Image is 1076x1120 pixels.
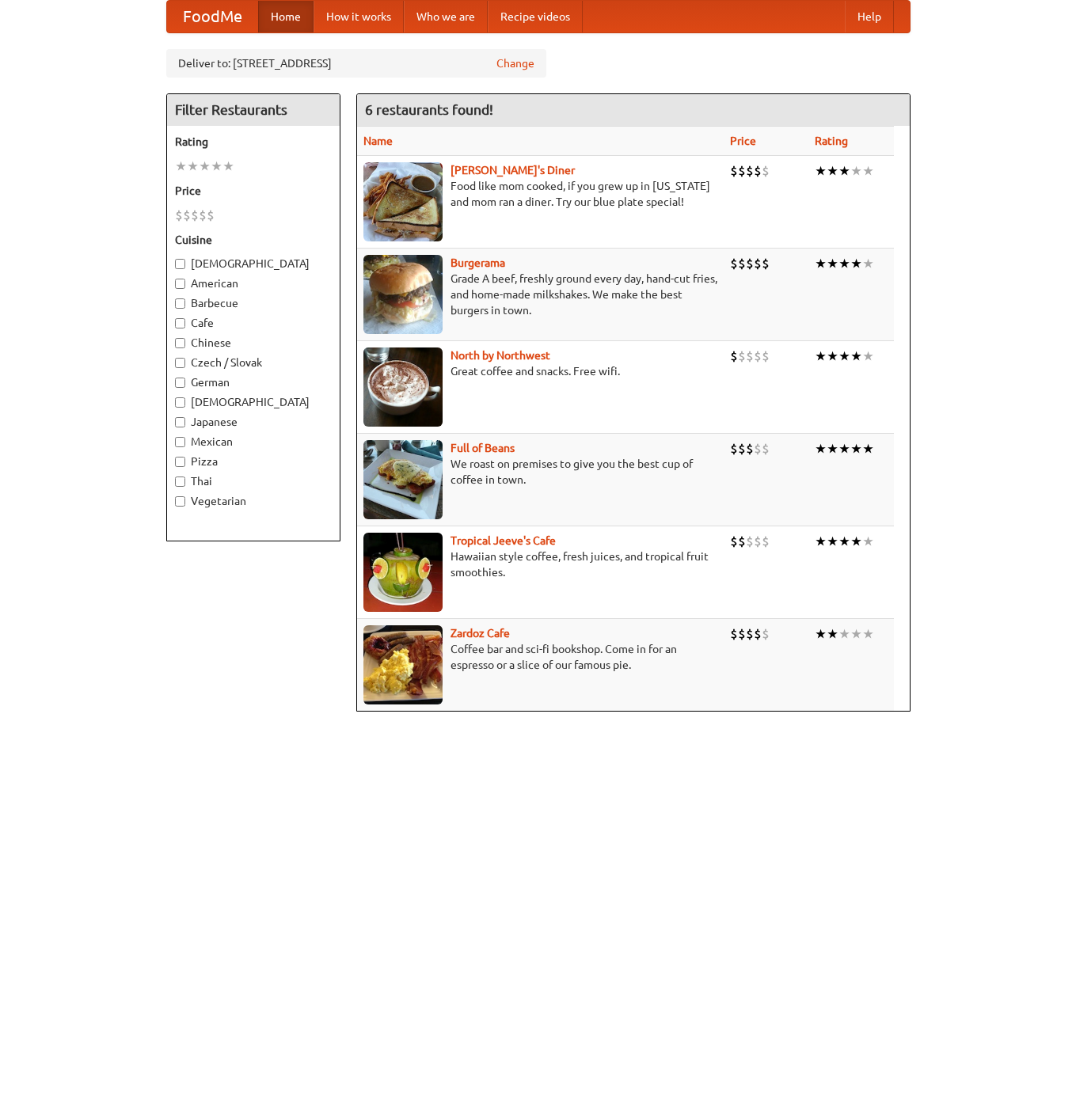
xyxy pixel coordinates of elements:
[183,207,191,224] li: $
[738,347,746,365] li: $
[730,625,738,643] li: $
[167,94,340,126] h4: Filter Restaurants
[815,347,827,365] li: ★
[167,1,258,32] a: FoodMe
[175,358,185,368] input: Czech / Slovak
[175,315,332,331] label: Cafe
[175,457,185,467] input: Pizza
[166,49,546,78] div: Deliver to: [STREET_ADDRESS]
[222,158,234,175] li: ★
[850,162,862,180] li: ★
[754,255,762,272] li: $
[175,397,185,408] input: [DEMOGRAPHIC_DATA]
[746,162,754,180] li: $
[738,440,746,457] li: $
[175,335,332,351] label: Chinese
[451,349,550,362] a: North by Northwest
[191,207,199,224] li: $
[175,355,332,370] label: Czech / Slovak
[451,164,575,177] a: [PERSON_NAME]'s Diner
[827,625,838,643] li: ★
[175,279,185,289] input: American
[175,275,332,291] label: American
[815,533,827,550] li: ★
[827,255,838,272] li: ★
[850,347,862,365] li: ★
[175,295,332,311] label: Barbecue
[754,440,762,457] li: $
[827,533,838,550] li: ★
[850,440,862,457] li: ★
[862,162,874,180] li: ★
[862,440,874,457] li: ★
[488,1,583,32] a: Recipe videos
[207,207,215,224] li: $
[746,440,754,457] li: $
[827,162,838,180] li: ★
[365,102,493,117] ng-pluralize: 6 restaurants found!
[730,135,756,147] a: Price
[862,347,874,365] li: ★
[738,162,746,180] li: $
[258,1,314,32] a: Home
[754,533,762,550] li: $
[838,625,850,643] li: ★
[746,625,754,643] li: $
[850,255,862,272] li: ★
[845,1,894,32] a: Help
[838,162,850,180] li: ★
[211,158,222,175] li: ★
[754,162,762,180] li: $
[451,442,515,454] a: Full of Beans
[175,256,332,271] label: [DEMOGRAPHIC_DATA]
[175,338,185,348] input: Chinese
[730,162,738,180] li: $
[363,162,443,241] img: sallys.jpg
[363,135,393,147] a: Name
[175,414,332,430] label: Japanese
[175,183,332,199] h5: Price
[175,232,332,248] h5: Cuisine
[838,255,850,272] li: ★
[451,256,505,269] a: Burgerama
[175,298,185,309] input: Barbecue
[730,255,738,272] li: $
[762,255,770,272] li: $
[175,417,185,427] input: Japanese
[838,347,850,365] li: ★
[850,625,862,643] li: ★
[175,158,187,175] li: ★
[363,641,717,673] p: Coffee bar and sci-fi bookshop. Come in for an espresso or a slice of our famous pie.
[363,440,443,519] img: beans.jpg
[175,394,332,410] label: [DEMOGRAPHIC_DATA]
[862,533,874,550] li: ★
[451,534,556,547] a: Tropical Jeeve's Cafe
[496,55,534,71] a: Change
[451,627,510,640] a: Zardoz Cafe
[762,162,770,180] li: $
[738,625,746,643] li: $
[175,374,332,390] label: German
[363,347,443,427] img: north.jpg
[815,440,827,457] li: ★
[762,440,770,457] li: $
[815,162,827,180] li: ★
[314,1,404,32] a: How it works
[175,378,185,388] input: German
[363,255,443,334] img: burgerama.jpg
[762,625,770,643] li: $
[815,255,827,272] li: ★
[746,533,754,550] li: $
[175,434,332,450] label: Mexican
[363,178,717,210] p: Food like mom cooked, if you grew up in [US_STATE] and mom ran a diner. Try our blue plate special!
[862,255,874,272] li: ★
[175,493,332,509] label: Vegetarian
[187,158,199,175] li: ★
[754,347,762,365] li: $
[730,533,738,550] li: $
[175,207,183,224] li: $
